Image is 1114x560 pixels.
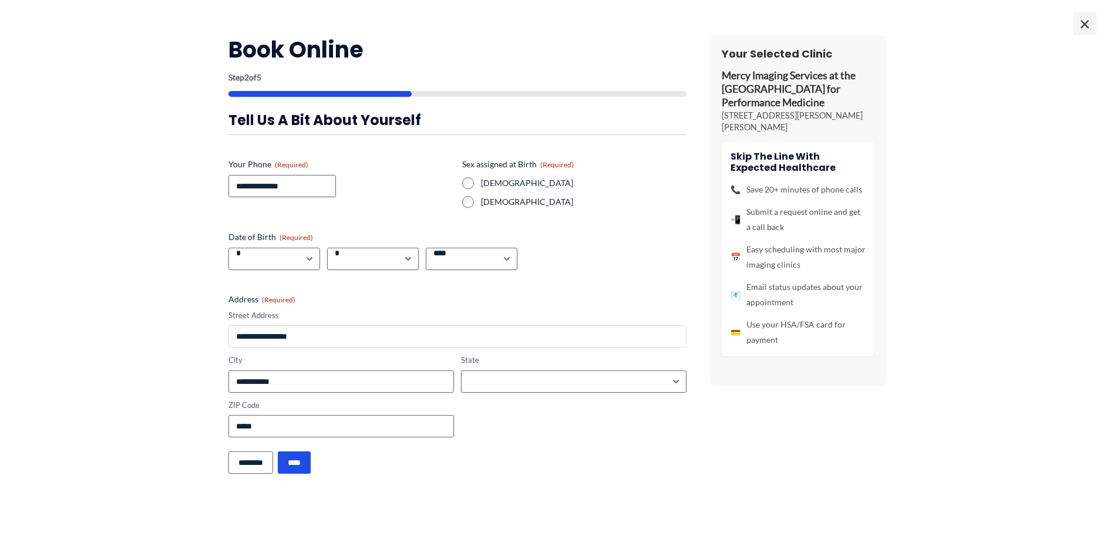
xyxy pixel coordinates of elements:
[228,158,453,170] label: Your Phone
[731,242,866,272] li: Easy scheduling with most major imaging clinics
[275,160,308,169] span: (Required)
[228,294,295,305] legend: Address
[540,160,574,169] span: (Required)
[481,196,686,208] label: [DEMOGRAPHIC_DATA]
[731,249,741,265] span: 📅
[462,158,574,170] legend: Sex assigned at Birth
[731,212,741,227] span: 📲
[228,355,454,366] label: City
[731,182,741,197] span: 📞
[244,72,249,82] span: 2
[461,355,686,366] label: State
[228,310,686,321] label: Street Address
[731,287,741,302] span: 📧
[731,182,866,197] li: Save 20+ minutes of phone calls
[228,231,313,243] legend: Date of Birth
[731,279,866,310] li: Email status updates about your appointment
[731,317,866,348] li: Use your HSA/FSA card for payment
[722,110,874,133] p: [STREET_ADDRESS][PERSON_NAME][PERSON_NAME]
[228,400,454,411] label: ZIP Code
[731,325,741,340] span: 💳
[731,151,866,173] h4: Skip the line with Expected Healthcare
[280,233,313,242] span: (Required)
[228,35,686,64] h2: Book Online
[257,72,261,82] span: 5
[228,73,686,82] p: Step of
[722,47,874,60] h3: Your Selected Clinic
[228,111,686,129] h3: Tell us a bit about yourself
[1073,12,1096,35] span: ×
[722,69,874,110] p: Mercy Imaging Services at the [GEOGRAPHIC_DATA] for Performance Medicine
[262,295,295,304] span: (Required)
[481,177,686,189] label: [DEMOGRAPHIC_DATA]
[731,204,866,235] li: Submit a request online and get a call back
